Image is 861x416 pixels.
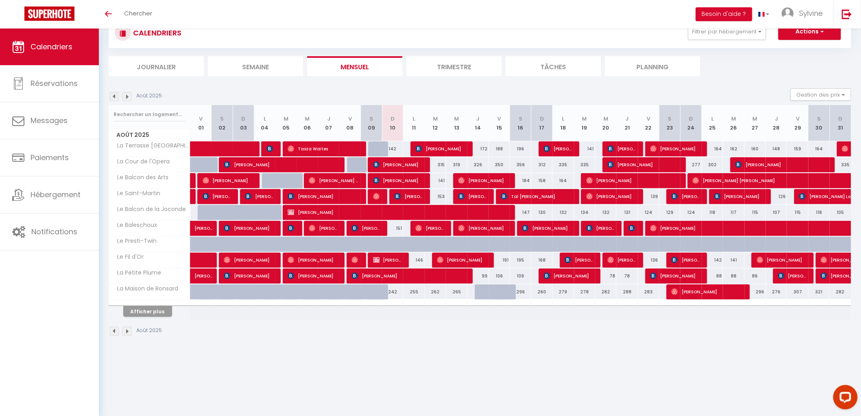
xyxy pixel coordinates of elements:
span: [PERSON_NAME] [458,189,486,204]
span: [PERSON_NAME] [522,220,571,236]
li: Mensuel [307,56,402,76]
abbr: M [753,115,758,123]
div: 78 [595,269,616,284]
div: 242 [382,284,403,299]
span: [PERSON_NAME] [PERSON_NAME] [693,173,842,188]
li: Planning [605,56,700,76]
div: 131 [616,205,638,220]
div: 160 [745,141,766,156]
span: [PERSON_NAME] [352,268,464,284]
abbr: M [305,115,310,123]
span: Le Balcon de la Joconde [110,205,188,214]
div: 319 [446,157,467,172]
abbr: M [454,115,459,123]
span: [PERSON_NAME] [608,141,636,156]
abbr: S [519,115,522,123]
span: [PERSON_NAME] [821,268,858,284]
div: 195 [510,253,531,268]
span: Août 2025 [109,129,190,141]
span: Paiements [31,152,69,163]
abbr: J [327,115,330,123]
span: La Cour de l'Opera [110,157,172,166]
th: 06 [297,105,318,141]
span: [PERSON_NAME] [437,252,486,268]
button: Afficher plus [123,306,172,317]
a: [PERSON_NAME] [190,189,194,205]
th: 12 [425,105,446,141]
div: 115 [745,205,766,220]
span: [PERSON_NAME] [608,252,636,268]
div: 164 [702,141,723,156]
div: 315 [425,157,446,172]
div: 88 [723,269,744,284]
span: [PERSON_NAME] [415,141,465,156]
span: [PERSON_NAME] [245,189,273,204]
a: [PERSON_NAME] [190,173,194,189]
abbr: V [647,115,650,123]
div: 153 [425,189,446,204]
span: Le Balcon des Arts [110,173,171,182]
button: Actions [778,24,841,40]
abbr: D [689,115,693,123]
div: 164 [553,173,574,188]
th: 05 [275,105,297,141]
h3: CALENDRIERS [131,24,181,42]
div: 307 [787,284,808,299]
abbr: M [433,115,438,123]
span: [PERSON_NAME] [394,189,422,204]
li: Trimestre [406,56,502,76]
div: 162 [723,141,744,156]
span: [PERSON_NAME] [586,173,678,188]
span: [PERSON_NAME] [373,173,422,188]
th: 29 [787,105,808,141]
div: 335 [553,157,574,172]
th: 18 [553,105,574,141]
abbr: S [369,115,373,123]
div: 105 [830,205,851,220]
span: Notifications [31,227,77,237]
div: 283 [638,284,659,299]
span: [PERSON_NAME] [352,252,358,268]
div: 117 [723,205,744,220]
th: 23 [659,105,680,141]
div: 106 [489,269,510,284]
a: [PERSON_NAME] [190,269,212,284]
th: 14 [468,105,489,141]
div: 132 [553,205,574,220]
span: Le Fil d'Or [110,253,146,262]
span: [PERSON_NAME] [757,252,806,268]
span: [PERSON_NAME] [194,264,213,280]
div: 278 [574,284,595,299]
span: [PERSON_NAME] [565,252,593,268]
th: 16 [510,105,531,141]
span: [PERSON_NAME] [203,173,252,188]
span: [PERSON_NAME] [415,220,444,236]
div: 262 [425,284,446,299]
div: 88 [702,269,723,284]
th: 13 [446,105,467,141]
span: [PERSON_NAME] LD TRADE [778,268,806,284]
span: [PERSON_NAME] [288,189,358,204]
th: 07 [318,105,339,141]
span: [PERSON_NAME] [671,284,742,299]
div: 277 [680,157,701,172]
span: [PERSON_NAME] [224,220,273,236]
th: 25 [702,105,723,141]
abbr: J [626,115,629,123]
div: 265 [446,284,467,299]
li: Tâches [506,56,601,76]
abbr: D [391,115,395,123]
span: [PERSON_NAME] [650,141,699,156]
span: Réservations [31,78,78,88]
span: [PERSON_NAME] [671,189,699,204]
button: Gestion des prix [791,88,851,101]
span: [PERSON_NAME] [224,252,273,268]
img: Super Booking [24,7,74,21]
span: [PERSON_NAME] [352,220,380,236]
span: [PERSON_NAME] [373,157,422,172]
abbr: M [731,115,736,123]
iframe: LiveChat chat widget [827,382,861,416]
div: 260 [531,284,553,299]
div: 158 [531,173,553,188]
span: [PERSON_NAME] [458,220,507,236]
